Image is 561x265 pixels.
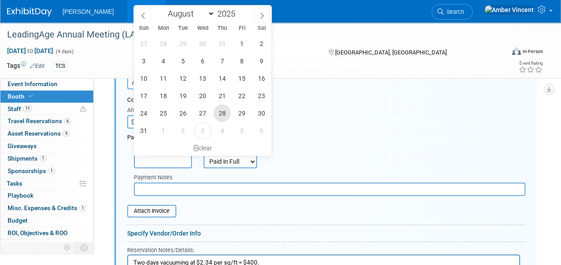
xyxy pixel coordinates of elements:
[233,122,250,139] span: September 5, 2025
[8,229,67,236] span: ROI, Objectives & ROO
[0,202,93,214] a: Misc. Expenses & Credits1
[134,25,154,31] span: Sun
[53,62,68,71] div: TCS
[0,103,93,115] a: Staff11
[8,192,33,199] span: Playbook
[174,104,191,122] span: August 26, 2025
[194,35,211,52] span: July 30, 2025
[134,141,271,156] div: clear
[7,180,22,187] span: Tasks
[233,104,250,122] span: August 29, 2025
[23,105,32,112] span: 11
[134,174,525,182] div: Payment Notes
[253,122,270,139] span: September 6, 2025
[154,104,172,122] span: August 25, 2025
[75,242,94,253] td: Toggle Event Tabs
[233,87,250,104] span: August 22, 2025
[432,4,473,20] a: Search
[135,35,152,52] span: July 27, 2025
[0,227,93,239] a: ROI, Objectives & ROO
[154,87,172,104] span: August 18, 2025
[0,153,93,165] a: Shipments1
[40,155,46,161] span: 1
[215,8,241,19] input: Year
[444,8,464,15] span: Search
[0,115,93,127] a: Travel Reservations6
[5,4,386,12] p: Two days vacuuming at $2.34 per sq/ft = $400.
[127,230,201,237] a: Specify Vendor/Order Info
[63,130,70,137] span: 9
[0,240,93,252] a: Attachments3
[174,87,191,104] span: August 19, 2025
[55,49,74,54] span: (4 days)
[135,52,152,70] span: August 3, 2025
[253,35,270,52] span: August 2, 2025
[174,35,191,52] span: July 29, 2025
[127,76,193,89] span: Already Reserved
[8,93,35,100] span: Booth
[26,47,34,54] span: to
[0,140,93,152] a: Giveaways
[8,80,58,87] span: Event Information
[484,5,534,15] img: Amber Vincent
[252,25,271,31] span: Sat
[253,52,270,70] span: August 9, 2025
[213,87,231,104] span: August 21, 2025
[335,49,447,56] span: [GEOGRAPHIC_DATA], [GEOGRAPHIC_DATA]
[48,167,55,174] span: 1
[0,165,93,177] a: Sponsorships1
[512,48,521,55] img: Format-Inperson.png
[127,106,192,115] div: Amount
[212,25,232,31] span: Thu
[79,205,86,211] span: 1
[194,104,211,122] span: August 27, 2025
[135,70,152,87] span: August 10, 2025
[174,122,191,139] span: September 2, 2025
[0,190,93,202] a: Playbook
[194,70,211,87] span: August 13, 2025
[0,91,93,103] a: Booth
[62,8,114,15] span: [PERSON_NAME]
[194,52,211,70] span: August 6, 2025
[154,52,172,70] span: August 4, 2025
[213,70,231,87] span: August 14, 2025
[174,70,191,87] span: August 12, 2025
[135,122,152,139] span: August 31, 2025
[7,8,52,17] img: ExhibitDay
[154,122,172,139] span: September 1, 2025
[213,52,231,70] span: August 7, 2025
[8,242,52,249] span: Attachments
[465,46,543,60] div: Event Format
[0,215,93,227] a: Budget
[213,104,231,122] span: August 28, 2025
[232,25,252,31] span: Fri
[233,35,250,52] span: August 1, 2025
[5,4,386,12] body: Rich Text Area. Press ALT-0 for help.
[60,242,75,253] td: Personalize Event Tab Strip
[194,122,211,139] span: September 3, 2025
[7,61,45,71] td: Tags
[154,35,172,52] span: July 28, 2025
[8,130,70,137] span: Asset Reservations
[135,87,152,104] span: August 17, 2025
[30,63,45,69] a: Edit
[0,128,93,140] a: Asset Reservations9
[128,77,192,89] span: Already Reserved
[8,167,55,174] span: Sponsorships
[193,25,212,31] span: Wed
[233,52,250,70] span: August 8, 2025
[7,47,54,55] span: [DATE] [DATE]
[127,128,525,142] div: Payment Details:
[213,35,231,52] span: July 31, 2025
[80,105,86,113] span: Potential Scheduling Conflict -- at least one attendee is tagged in another overlapping event.
[163,8,215,19] select: Month
[0,78,93,90] a: Event Information
[29,94,33,99] i: Booth reservation complete
[253,70,270,87] span: August 16, 2025
[135,104,152,122] span: August 24, 2025
[8,155,46,162] span: Shipments
[46,242,52,248] span: 3
[8,117,71,124] span: Travel Reservations
[154,25,173,31] span: Mon
[213,122,231,139] span: September 4, 2025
